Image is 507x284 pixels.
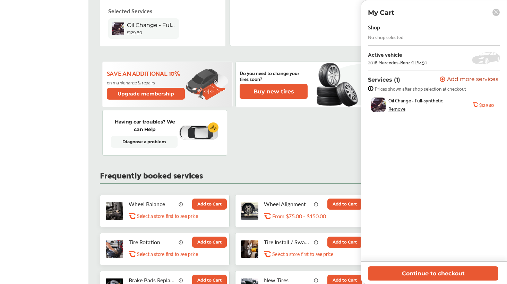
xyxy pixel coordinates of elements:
p: Select a store first to see price [272,251,333,257]
img: info_icon_vector.svg [314,202,319,207]
p: Selected Services [108,7,152,15]
p: Save an additional 10% [107,69,186,77]
button: Add to Cart [192,199,227,210]
p: Do you need to change your tires soon? [240,70,308,82]
img: info_icon_vector.svg [179,278,183,283]
span: Oil Change - Full-synthetic [388,98,443,103]
p: New Tires [264,277,311,283]
img: oil-change-thumb.jpg [112,22,124,35]
p: My Cart [368,9,394,17]
img: tire-install-swap-tires-thumb.jpg [241,240,258,258]
p: Select a store first to see price [137,213,198,219]
div: No shop selected [368,34,404,40]
p: From $75.00 - $150.00 [272,213,326,219]
b: $129.80 [479,102,494,108]
img: tire-rotation-thumb.jpg [106,240,123,258]
img: oil-change-thumb.jpg [371,98,386,112]
button: Upgrade membership [107,88,185,100]
button: Buy new tires [240,84,308,99]
p: Tire Install / Swap Tires [264,239,311,245]
button: Add to Cart [327,237,362,248]
img: info_icon_vector.svg [179,240,183,245]
div: Shop [368,22,380,31]
p: Brake Pads Replacement [129,277,176,283]
img: diagnose-vehicle.c84bcb0a.svg [179,125,218,140]
p: Frequently booked services [100,171,203,178]
div: Remove [388,106,405,111]
button: Add more services [440,76,498,83]
img: placeholder_car.5a1ece94.svg [472,52,500,64]
img: wheel-alignment-thumb.jpg [241,202,258,220]
span: Prices shown after shop selection at checkout [375,86,466,91]
img: info_icon_vector.svg [314,240,319,245]
p: on maintenance & repairs [107,80,186,85]
img: info_icon_vector.svg [314,278,319,283]
button: Continue to checkout [368,266,498,281]
a: Add more services [440,76,500,83]
p: Wheel Alignment [264,201,311,207]
a: Buy new tires [240,84,309,99]
p: Wheel Balance [129,201,176,207]
div: Active vehicle [368,51,427,57]
b: $129.80 [127,30,142,35]
button: Add to Cart [192,237,227,248]
img: update-membership.81812027.svg [186,68,228,101]
p: Select a store first to see price [137,251,198,257]
button: Add to Cart [327,199,362,210]
img: info_icon_vector.svg [179,202,183,207]
p: Tire Rotation [129,239,176,245]
img: cardiogram-logo.18e20815.svg [208,122,218,133]
img: tire-wheel-balance-thumb.jpg [106,202,123,220]
span: Oil Change - Full-synthetic [127,22,175,28]
p: Having car troubles? We can Help [111,118,179,133]
p: Services (1) [368,76,400,83]
img: new-tire.a0c7fe23.svg [316,60,362,109]
a: Diagnose a problem [111,136,178,148]
div: 2018 Mercedes-Benz GLS450 [368,59,427,65]
span: Add more services [447,76,498,83]
img: info-strock.ef5ea3fe.svg [368,86,373,91]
